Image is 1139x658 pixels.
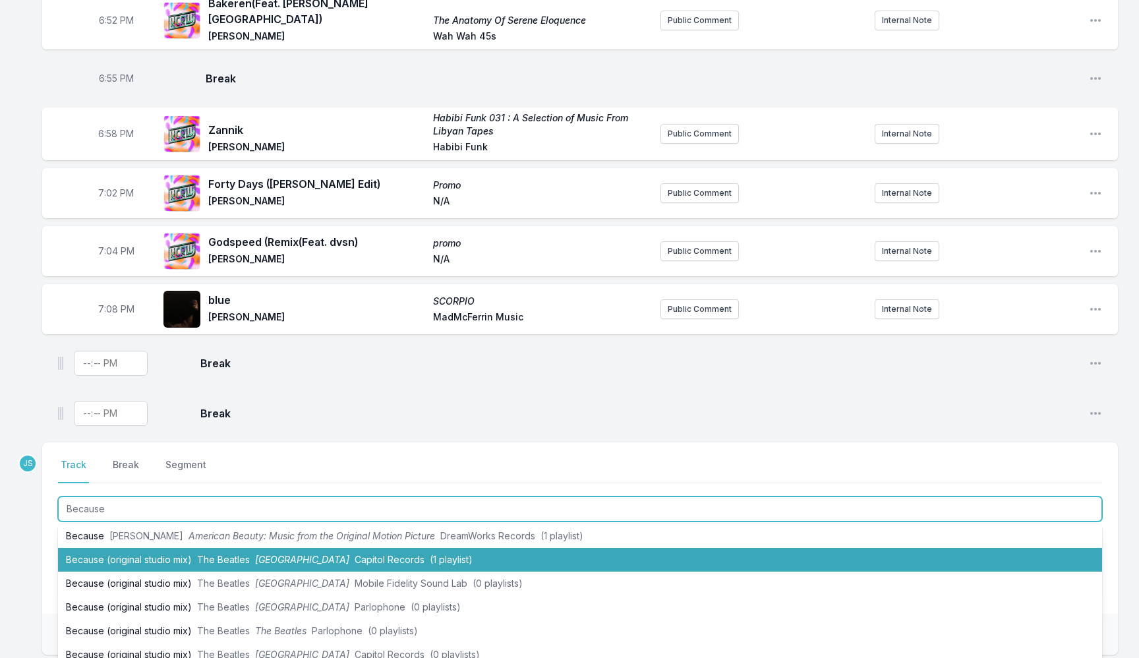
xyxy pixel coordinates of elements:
span: [GEOGRAPHIC_DATA] [255,578,349,589]
span: Timestamp [98,303,134,316]
button: Open playlist item options [1089,187,1102,200]
span: Habibi Funk 031 : A Selection of Music From Libyan Tapes [433,111,650,138]
span: The Beatles [197,601,250,613]
span: [PERSON_NAME] [208,140,425,156]
span: [PERSON_NAME] [208,194,425,210]
button: Break [110,458,142,483]
button: Public Comment [660,11,739,30]
span: MadMcFerrin Music [433,311,650,326]
span: American Beauty: Music from the Original Motion Picture [189,530,435,541]
button: Internal Note [875,124,939,144]
span: Parlophone [355,601,405,613]
span: The Beatles [255,625,307,636]
button: Open playlist item options [1089,14,1102,27]
span: Habibi Funk [433,140,650,156]
span: [GEOGRAPHIC_DATA] [255,601,349,613]
input: Timestamp [74,351,148,376]
span: [PERSON_NAME] [109,530,183,541]
span: The Beatles [197,578,250,589]
img: Promo [163,175,200,212]
button: Open playlist item options [1089,245,1102,258]
span: Break [206,71,1078,86]
button: Open playlist item options [1089,407,1102,420]
span: SCORPIO [433,295,650,308]
span: (0 playlists) [473,578,523,589]
span: promo [433,237,650,250]
span: [PERSON_NAME] [208,253,425,268]
button: Open playlist item options [1089,127,1102,140]
span: (1 playlist) [540,530,583,541]
span: The Beatles [197,625,250,636]
button: Internal Note [875,11,939,30]
input: Track Title [58,496,1102,522]
button: Internal Note [875,241,939,261]
span: N/A [433,194,650,210]
span: Wah Wah 45s [433,30,650,45]
button: Open playlist item options [1089,72,1102,85]
button: Public Comment [660,183,739,203]
button: Internal Note [875,183,939,203]
span: Break [200,405,1078,421]
button: Open playlist item options [1089,303,1102,316]
img: Drag Handle [58,407,63,420]
span: DreamWorks Records [440,530,535,541]
span: (1 playlist) [430,554,473,565]
span: (0 playlists) [411,601,461,613]
span: N/A [433,253,650,268]
span: Timestamp [98,127,134,140]
span: Break [200,355,1078,371]
img: promo [163,233,200,270]
button: Internal Note [875,299,939,319]
span: Mobile Fidelity Sound Lab [355,578,467,589]
span: Parlophone [312,625,363,636]
button: Segment [163,458,209,483]
img: Drag Handle [58,357,63,370]
li: Because (original studio mix) [58,572,1102,595]
button: Public Comment [660,299,739,319]
input: Timestamp [74,401,148,426]
span: Timestamp [99,14,134,27]
span: Forty Days ([PERSON_NAME] Edit) [208,176,425,192]
p: Jeremy Sole [18,454,37,473]
li: Because (original studio mix) [58,595,1102,619]
span: Timestamp [98,187,134,200]
span: Capitol Records [355,554,424,565]
button: Public Comment [660,241,739,261]
img: The Anatomy Of Serene Eloquence [163,2,200,39]
span: [PERSON_NAME] [208,311,425,326]
button: Track [58,458,89,483]
span: Promo [433,179,650,192]
span: [GEOGRAPHIC_DATA] [255,554,349,565]
span: [PERSON_NAME] [208,30,425,45]
span: Timestamp [99,72,134,85]
li: Because (original studio mix) [58,548,1102,572]
span: The Anatomy Of Serene Eloquence [433,14,650,27]
span: (0 playlists) [368,625,418,636]
li: Because (original studio mix) [58,619,1102,643]
span: Zannik [208,122,425,138]
li: Because [58,524,1102,548]
button: Public Comment [660,124,739,144]
span: blue [208,292,425,308]
span: Godspeed (Remix (Feat. dvsn) [208,234,425,250]
img: SCORPIO [163,291,200,328]
span: Timestamp [98,245,134,258]
img: Habibi Funk 031 : A Selection of Music From Libyan Tapes [163,115,200,152]
button: Open playlist item options [1089,357,1102,370]
span: The Beatles [197,554,250,565]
